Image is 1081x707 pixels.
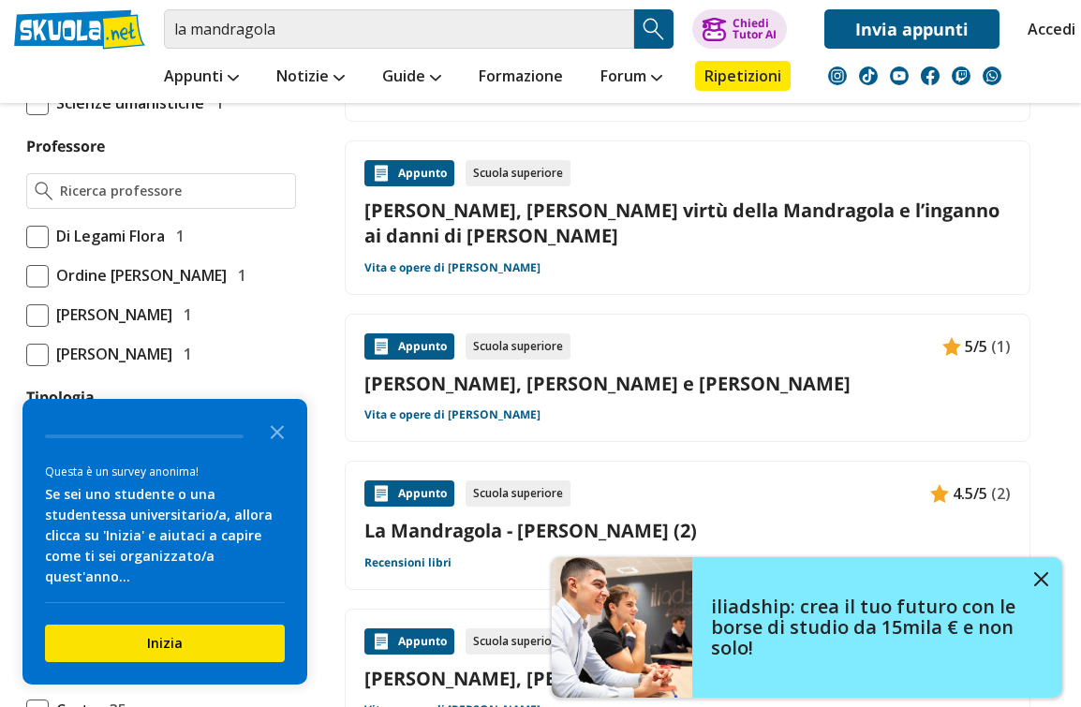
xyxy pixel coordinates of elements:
[733,18,777,40] div: Chiedi Tutor AI
[364,371,1011,396] a: [PERSON_NAME], [PERSON_NAME] e [PERSON_NAME]
[372,484,391,503] img: Appunti contenuto
[474,61,568,95] a: Formazione
[208,91,224,115] span: 1
[364,480,454,507] div: Appunto
[49,224,165,248] span: Di Legami Flora
[49,91,204,115] span: Scienze umanistiche
[890,66,909,85] img: youtube
[634,9,674,49] button: Search Button
[272,61,349,95] a: Notizie
[930,484,949,503] img: Appunti contenuto
[824,9,1000,49] a: Invia appunti
[45,463,285,480] div: Questa è un survey anonima!
[828,66,847,85] img: instagram
[695,61,791,91] a: Ripetizioni
[859,66,878,85] img: tiktok
[983,66,1001,85] img: WhatsApp
[692,9,787,49] button: ChiediTutor AI
[45,625,285,662] button: Inizia
[372,164,391,183] img: Appunti contenuto
[991,481,1011,506] span: (2)
[49,342,172,366] span: [PERSON_NAME]
[159,61,244,95] a: Appunti
[26,387,95,407] label: Tipologia
[921,66,940,85] img: facebook
[60,182,288,200] input: Ricerca professore
[466,160,570,186] div: Scuola superiore
[35,182,52,200] img: Ricerca professore
[169,224,185,248] span: 1
[466,333,570,360] div: Scuola superiore
[991,334,1011,359] span: (1)
[364,407,540,422] a: Vita e opere di [PERSON_NAME]
[372,337,391,356] img: Appunti contenuto
[230,263,246,287] span: 1
[364,160,454,186] div: Appunto
[552,557,1062,698] a: iliadship: crea il tuo futuro con le borse di studio da 15mila € e non solo!
[952,66,970,85] img: twitch
[378,61,446,95] a: Guide
[953,481,987,506] span: 4.5/5
[942,337,961,356] img: Appunti contenuto
[164,9,634,49] input: Cerca appunti, riassunti o versioni
[372,632,391,651] img: Appunti contenuto
[1034,572,1048,586] img: close
[640,15,668,43] img: Cerca appunti, riassunti o versioni
[176,302,192,327] span: 1
[364,333,454,360] div: Appunto
[364,628,454,655] div: Appunto
[364,518,1011,543] a: La Mandragola - [PERSON_NAME] (2)
[49,263,227,287] span: Ordine [PERSON_NAME]
[364,555,452,570] a: Recensioni libri
[45,484,285,587] div: Se sei uno studente o una studentessa universitario/a, allora clicca su 'Inizia' e aiutaci a capi...
[22,399,307,685] div: Survey
[596,61,667,95] a: Forum
[965,334,987,359] span: 5/5
[26,136,105,156] label: Professore
[364,198,1011,248] a: [PERSON_NAME], [PERSON_NAME] virtù della Mandragola e l’inganno ai danni di [PERSON_NAME]
[259,412,296,449] button: Close the survey
[466,628,570,655] div: Scuola superiore
[176,342,192,366] span: 1
[711,597,1020,658] h4: iliadship: crea il tuo futuro con le borse di studio da 15mila € e non solo!
[49,302,172,327] span: [PERSON_NAME]
[1028,9,1067,49] a: Accedi
[364,666,1011,691] a: [PERSON_NAME], [PERSON_NAME] - opere letterarie
[364,260,540,275] a: Vita e opere di [PERSON_NAME]
[466,480,570,507] div: Scuola superiore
